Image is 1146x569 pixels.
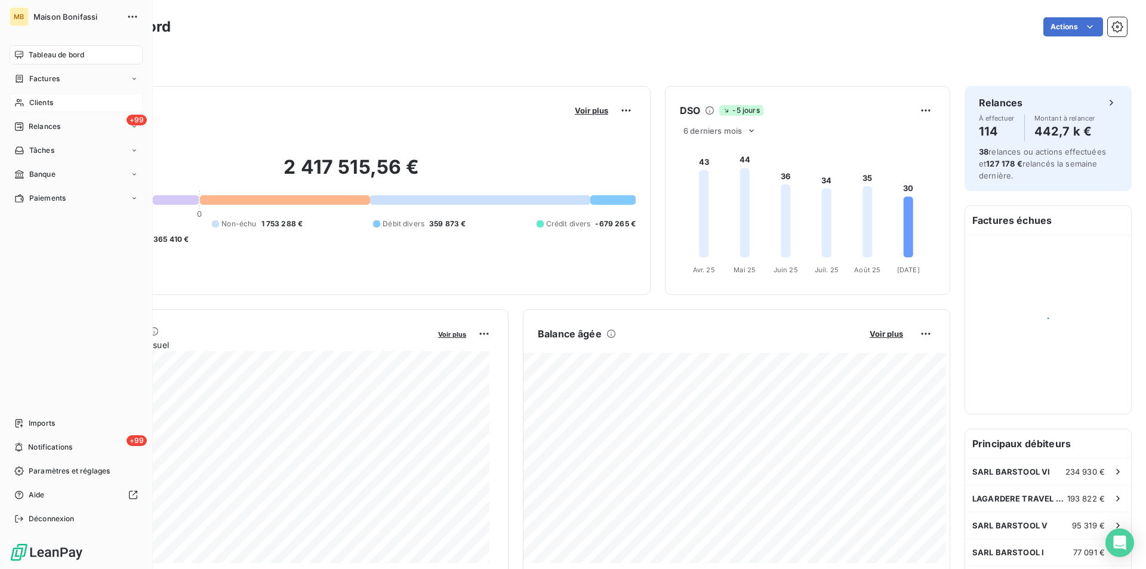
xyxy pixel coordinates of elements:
[435,328,470,339] button: Voir plus
[693,266,715,274] tspan: Avr. 25
[197,209,202,219] span: 0
[854,266,880,274] tspan: Août 25
[546,219,591,229] span: Crédit divers
[29,50,84,60] span: Tableau de bord
[28,442,72,453] span: Notifications
[979,147,988,156] span: 38
[979,115,1015,122] span: À effectuer
[127,435,147,446] span: +99
[1067,494,1105,503] span: 193 822 €
[575,106,608,115] span: Voir plus
[815,266,839,274] tspan: Juil. 25
[1072,521,1105,530] span: 95 319 €
[897,266,920,274] tspan: [DATE]
[261,219,303,229] span: 1 753 288 €
[1034,122,1095,141] h4: 442,7 k €
[29,121,60,132] span: Relances
[127,115,147,125] span: +99
[29,97,53,108] span: Clients
[538,327,602,341] h6: Balance âgée
[150,234,189,245] span: -365 410 €
[33,12,119,21] span: Maison Bonifassi
[29,73,60,84] span: Factures
[719,105,763,116] span: -5 jours
[870,329,903,339] span: Voir plus
[734,266,756,274] tspan: Mai 25
[965,429,1131,458] h6: Principaux débiteurs
[986,159,1022,168] span: 127 178 €
[979,96,1022,110] h6: Relances
[979,147,1106,180] span: relances ou actions effectuées et relancés la semaine dernière.
[972,521,1048,530] span: SARL BARSTOOL V
[29,418,55,429] span: Imports
[972,548,1044,557] span: SARL BARSTOOL I
[683,126,742,136] span: 6 derniers mois
[29,466,110,476] span: Paramètres et réglages
[221,219,256,229] span: Non-échu
[10,543,84,562] img: Logo LeanPay
[972,494,1067,503] span: LAGARDERE TRAVEL RETAIL [GEOGRAPHIC_DATA]
[383,219,424,229] span: Débit divers
[1043,17,1103,36] button: Actions
[29,169,56,180] span: Banque
[680,103,700,118] h6: DSO
[595,219,636,229] span: -679 265 €
[1105,528,1134,557] div: Open Intercom Messenger
[965,206,1131,235] h6: Factures échues
[1065,467,1105,476] span: 234 930 €
[571,105,612,116] button: Voir plus
[29,513,75,524] span: Déconnexion
[29,490,45,500] span: Aide
[429,219,466,229] span: 359 873 €
[979,122,1015,141] h4: 114
[10,485,143,505] a: Aide
[10,7,29,26] div: MB
[774,266,798,274] tspan: Juin 25
[972,467,1050,476] span: SARL BARSTOOL VI
[1073,548,1105,557] span: 77 091 €
[29,193,66,204] span: Paiements
[67,339,430,351] span: Chiffre d'affaires mensuel
[29,145,54,156] span: Tâches
[866,328,907,339] button: Voir plus
[67,155,636,191] h2: 2 417 515,56 €
[438,330,466,339] span: Voir plus
[1034,115,1095,122] span: Montant à relancer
